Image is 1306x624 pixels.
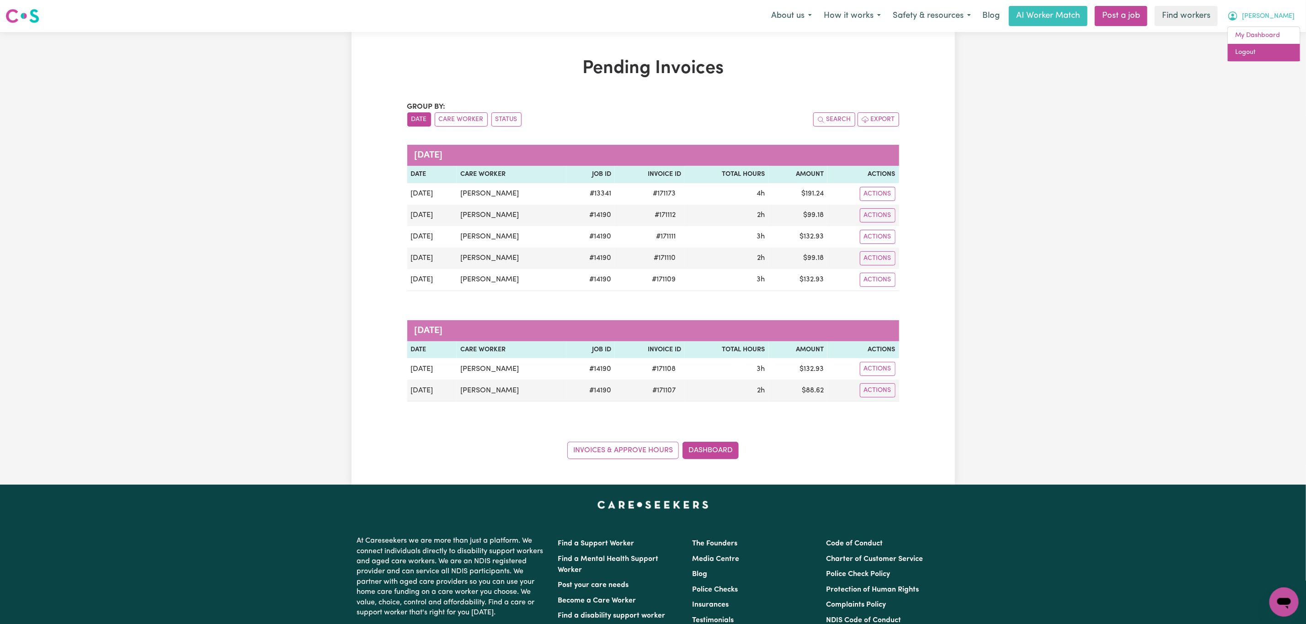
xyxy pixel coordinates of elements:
a: Careseekers logo [5,5,39,26]
td: [DATE] [407,358,457,380]
button: Actions [860,273,896,287]
td: # 14190 [566,269,615,291]
th: Total Hours [685,341,768,359]
button: sort invoices by paid status [491,112,522,127]
a: Protection of Human Rights [826,586,919,593]
span: # 171109 [646,274,681,285]
th: Actions [827,166,899,183]
td: # 14190 [566,226,615,248]
th: Job ID [566,166,615,183]
span: 2 hours [757,387,765,394]
a: Dashboard [682,442,739,459]
button: My Account [1221,6,1301,26]
td: [PERSON_NAME] [457,358,566,380]
a: Find a Support Worker [558,540,634,547]
td: $ 132.93 [769,226,827,248]
td: [DATE] [407,269,457,291]
td: # 14190 [566,205,615,226]
a: Post a job [1095,6,1147,26]
span: # 171108 [646,364,681,375]
button: Search [813,112,855,127]
th: Date [407,341,457,359]
a: Code of Conduct [826,540,883,547]
th: Invoice ID [615,341,685,359]
caption: [DATE] [407,320,899,341]
button: sort invoices by care worker [435,112,488,127]
td: [PERSON_NAME] [457,226,566,248]
td: # 14190 [566,380,615,402]
a: NDIS Code of Conduct [826,617,901,624]
a: AI Worker Match [1009,6,1087,26]
span: 2 hours [757,254,765,262]
td: [DATE] [407,226,457,248]
a: Charter of Customer Service [826,555,923,563]
td: [PERSON_NAME] [457,183,566,205]
span: [PERSON_NAME] [1242,11,1295,21]
td: [PERSON_NAME] [457,205,566,226]
button: Actions [860,383,896,397]
a: Blog [977,6,1005,26]
span: 3 hours [757,365,765,373]
a: Blog [692,571,707,578]
td: $ 99.18 [769,248,827,269]
th: Amount [769,341,827,359]
button: How it works [818,6,887,26]
td: [PERSON_NAME] [457,248,566,269]
a: Find a Mental Health Support Worker [558,555,659,574]
a: Become a Care Worker [558,597,636,604]
td: $ 132.93 [769,269,827,291]
th: Care Worker [457,341,566,359]
button: Safety & resources [887,6,977,26]
td: [DATE] [407,380,457,402]
a: Post your care needs [558,582,629,589]
img: Careseekers logo [5,8,39,24]
a: Find workers [1155,6,1218,26]
span: # 171107 [647,385,681,396]
button: Actions [860,187,896,201]
th: Job ID [566,341,615,359]
a: Police Check Policy [826,571,890,578]
button: Actions [860,362,896,376]
a: My Dashboard [1228,27,1300,44]
td: [PERSON_NAME] [457,269,566,291]
a: Insurances [692,601,729,608]
span: # 171111 [650,231,681,242]
th: Care Worker [457,166,566,183]
span: 4 hours [757,190,765,197]
div: My Account [1227,26,1301,62]
td: # 13341 [566,183,615,205]
iframe: Button to launch messaging window, conversation in progress [1269,587,1299,617]
span: # 171173 [647,188,681,199]
span: # 171110 [648,253,681,264]
a: Testimonials [692,617,734,624]
td: # 14190 [566,248,615,269]
span: Group by: [407,103,446,111]
a: The Founders [692,540,737,547]
td: [DATE] [407,205,457,226]
th: Invoice ID [615,166,685,183]
span: 3 hours [757,233,765,240]
button: Export [858,112,899,127]
th: Total Hours [685,166,768,183]
td: [PERSON_NAME] [457,380,566,402]
span: # 171112 [649,210,681,221]
a: Invoices & Approve Hours [567,442,679,459]
a: Logout [1228,44,1300,61]
a: Media Centre [692,555,739,563]
a: Complaints Policy [826,601,886,608]
td: $ 132.93 [769,358,827,380]
a: Police Checks [692,586,738,593]
td: # 14190 [566,358,615,380]
p: At Careseekers we are more than just a platform. We connect individuals directly to disability su... [357,532,547,621]
td: [DATE] [407,183,457,205]
td: $ 99.18 [769,205,827,226]
span: 2 hours [757,212,765,219]
button: Actions [860,230,896,244]
th: Date [407,166,457,183]
caption: [DATE] [407,145,899,166]
button: About us [765,6,818,26]
td: [DATE] [407,248,457,269]
h1: Pending Invoices [407,58,899,79]
th: Actions [827,341,899,359]
button: Actions [860,251,896,265]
